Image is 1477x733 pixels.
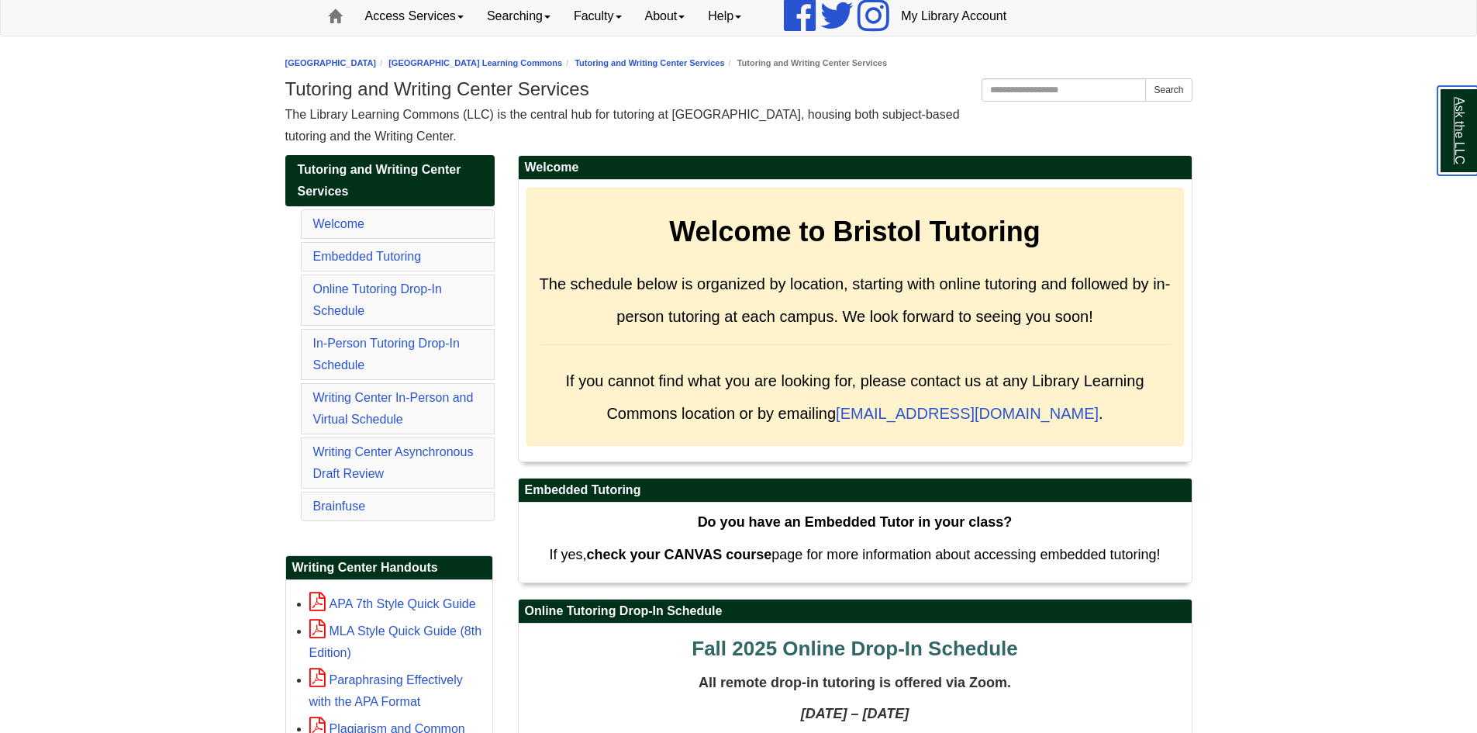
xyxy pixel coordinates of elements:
a: [EMAIL_ADDRESS][DOMAIN_NAME] [836,405,1099,422]
a: Embedded Tutoring [313,250,422,263]
a: In-Person Tutoring Drop-In Schedule [313,337,460,372]
a: MLA Style Quick Guide (8th Edition) [309,624,482,659]
a: Tutoring and Writing Center Services [285,155,495,206]
h1: Tutoring and Writing Center Services [285,78,1192,100]
span: All remote drop-in tutoring is offered via Zoom. [699,675,1011,690]
a: Tutoring and Writing Center Services [575,58,724,67]
strong: [DATE] – [DATE] [801,706,909,721]
a: [GEOGRAPHIC_DATA] [285,58,377,67]
a: Writing Center In-Person and Virtual Schedule [313,391,474,426]
h2: Embedded Tutoring [519,479,1192,503]
span: The schedule below is organized by location, starting with online tutoring and followed by in-per... [540,275,1171,325]
h2: Welcome [519,156,1192,180]
span: If you cannot find what you are looking for, please contact us at any Library Learning Commons lo... [565,372,1144,422]
a: Welcome [313,217,364,230]
a: Writing Center Asynchronous Draft Review [313,445,474,480]
span: The Library Learning Commons (LLC) is the central hub for tutoring at [GEOGRAPHIC_DATA], housing ... [285,108,960,143]
strong: Do you have an Embedded Tutor in your class? [698,514,1013,530]
strong: Welcome to Bristol Tutoring [669,216,1040,247]
a: Online Tutoring Drop-In Schedule [313,282,442,317]
a: Brainfuse [313,500,366,513]
a: APA 7th Style Quick Guide [309,597,476,610]
span: Tutoring and Writing Center Services [298,163,461,198]
button: Search [1145,78,1192,102]
strong: check your CANVAS course [586,547,771,562]
nav: breadcrumb [285,56,1192,71]
a: [GEOGRAPHIC_DATA] Learning Commons [388,58,562,67]
h2: Writing Center Handouts [286,556,492,580]
span: If yes, page for more information about accessing embedded tutoring! [549,547,1160,562]
a: Paraphrasing Effectively with the APA Format [309,673,463,708]
h2: Online Tutoring Drop-In Schedule [519,600,1192,624]
span: Fall 2025 Online Drop-In Schedule [692,637,1017,660]
li: Tutoring and Writing Center Services [725,56,887,71]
